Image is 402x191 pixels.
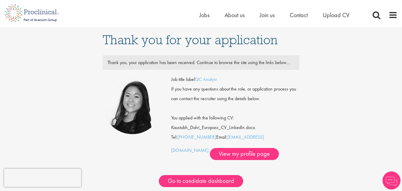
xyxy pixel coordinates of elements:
span: Thank you for your application [103,32,278,48]
div: Job title label [167,75,304,84]
img: Numhom Sudsok [103,75,162,134]
a: About us [225,11,245,19]
div: If you have any questions about the role, or application process you can contact the recruiter us... [167,84,304,103]
a: Contact [290,11,308,19]
a: Jobs [199,11,210,19]
img: Chatbot [382,171,400,189]
div: Thank you, your application has been received. Continue to browse the site using the links below... [103,58,299,67]
a: [PHONE_NUMBER] [177,134,216,140]
div: You applied with the following CV: Kaustubh_Dalvi_Europass_CV_LinkedIn.docx. [167,103,304,132]
a: Join us [260,11,275,19]
a: QC Analyst [195,76,216,82]
a: View my profile page [210,148,279,160]
a: Upload CV [323,11,349,19]
iframe: reCAPTCHA [4,169,81,187]
div: Tel: Email: [171,75,299,160]
a: Go to candidate dashboard [159,175,243,187]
